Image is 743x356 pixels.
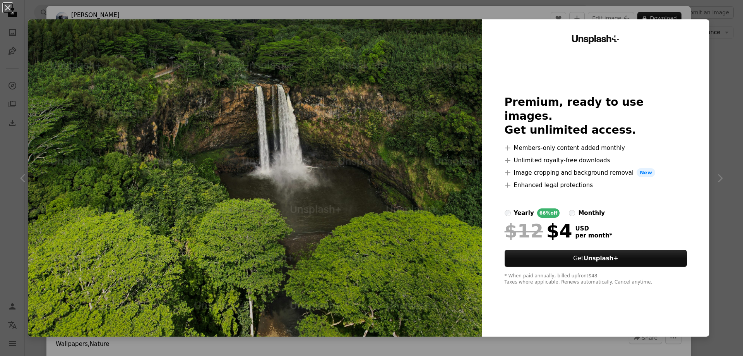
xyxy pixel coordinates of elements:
div: yearly [514,208,534,218]
div: * When paid annually, billed upfront $48 Taxes where applicable. Renews automatically. Cancel any... [505,273,687,285]
input: monthly [569,210,575,216]
span: $12 [505,221,543,241]
li: Enhanced legal protections [505,181,687,190]
span: New [637,168,655,177]
button: GetUnsplash+ [505,250,687,267]
li: Unlimited royalty-free downloads [505,156,687,165]
span: USD [575,225,613,232]
div: monthly [578,208,605,218]
input: yearly66%off [505,210,511,216]
li: Image cropping and background removal [505,168,687,177]
span: per month * [575,232,613,239]
strong: Unsplash+ [584,255,618,262]
div: $4 [505,221,572,241]
li: Members-only content added monthly [505,143,687,153]
h2: Premium, ready to use images. Get unlimited access. [505,95,687,137]
div: 66% off [537,208,560,218]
